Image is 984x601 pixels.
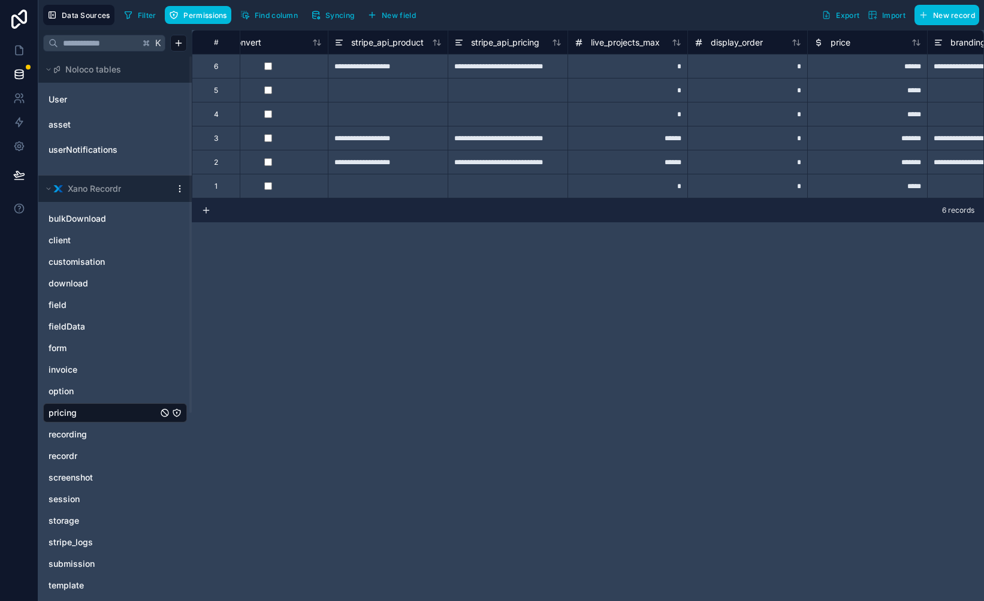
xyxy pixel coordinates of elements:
a: Permissions [165,6,236,24]
div: 1 [215,182,218,191]
span: Syncing [325,11,354,20]
span: submission [49,558,95,570]
button: Syncing [307,6,358,24]
a: session [49,493,158,505]
span: template [49,579,84,591]
a: Syncing [307,6,363,24]
a: invoice [49,364,158,376]
a: pricing [49,407,158,419]
a: screenshot [49,472,158,484]
span: User [49,93,67,105]
span: price [831,37,850,49]
div: recordr [43,446,187,466]
div: # [201,38,231,47]
button: Find column [236,6,302,24]
span: Filter [138,11,156,20]
div: submission [43,554,187,573]
span: display_order [711,37,763,49]
a: template [49,579,158,591]
div: 6 [214,62,218,71]
span: pricing [49,407,77,419]
button: Data Sources [43,5,114,25]
span: storage [49,515,79,527]
button: Permissions [165,6,231,24]
div: session [43,490,187,509]
button: Import [864,5,910,25]
a: storage [49,515,158,527]
a: stripe_logs [49,536,158,548]
a: fieldData [49,321,158,333]
span: fieldData [49,321,85,333]
div: User [43,90,187,109]
span: convert [231,37,261,49]
span: client [49,234,71,246]
span: recording [49,428,87,440]
div: customisation [43,252,187,271]
span: stripe_logs [49,536,93,548]
div: pricing [43,403,187,422]
img: Xano logo [53,184,63,194]
button: Export [817,5,864,25]
div: screenshot [43,468,187,487]
a: recording [49,428,158,440]
div: field [43,295,187,315]
div: stripe_logs [43,533,187,552]
span: invoice [49,364,77,376]
a: asset [49,119,146,131]
span: Noloco tables [65,64,121,75]
a: client [49,234,158,246]
span: userNotifications [49,144,117,156]
span: asset [49,119,71,131]
span: New record [933,11,975,20]
div: userNotifications [43,140,187,159]
span: Import [882,11,905,20]
a: bulkDownload [49,213,158,225]
span: 6 records [942,206,974,215]
div: fieldData [43,317,187,336]
a: customisation [49,256,158,268]
div: asset [43,115,187,134]
button: Filter [119,6,161,24]
div: client [43,231,187,250]
span: recordr [49,450,77,462]
span: K [154,39,162,47]
span: session [49,493,80,505]
span: New field [382,11,416,20]
a: userNotifications [49,144,146,156]
button: New record [914,5,979,25]
span: stripe_api_product [351,37,424,49]
a: download [49,277,158,289]
span: download [49,277,88,289]
a: option [49,385,158,397]
span: Permissions [183,11,227,20]
span: Export [836,11,859,20]
a: New record [910,5,979,25]
div: template [43,576,187,595]
div: 4 [214,110,219,119]
button: Noloco tables [43,61,180,78]
div: form [43,339,187,358]
div: storage [43,511,187,530]
div: download [43,274,187,293]
a: submission [49,558,158,570]
button: Xano logoXano Recordr [43,180,170,197]
a: recordr [49,450,158,462]
span: screenshot [49,472,93,484]
div: invoice [43,360,187,379]
span: form [49,342,67,354]
div: recording [43,425,187,444]
span: stripe_api_pricing [471,37,539,49]
div: 3 [214,134,218,143]
span: bulkDownload [49,213,106,225]
span: Xano Recordr [68,183,121,195]
span: Data Sources [62,11,110,20]
span: field [49,299,67,311]
a: field [49,299,158,311]
div: 5 [214,86,218,95]
div: 2 [214,158,218,167]
span: live_projects_max [591,37,660,49]
div: option [43,382,187,401]
a: form [49,342,158,354]
span: customisation [49,256,105,268]
span: option [49,385,74,397]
